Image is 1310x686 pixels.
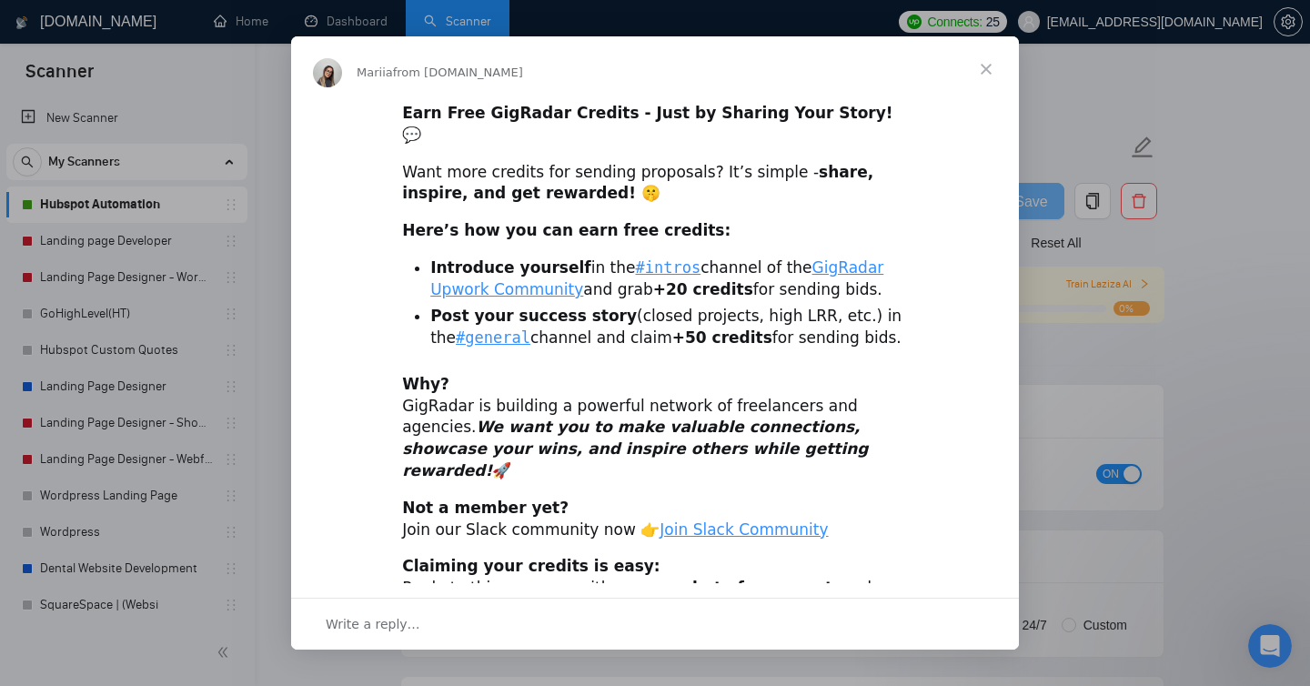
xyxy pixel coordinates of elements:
[660,520,828,539] a: Join Slack Community
[402,418,868,479] i: We want you to make valuable connections, showcase your wins, and inspire others while getting re...
[402,498,908,541] div: Join our Slack community now 👉
[291,598,1019,650] div: Open conversation and reply
[402,104,892,122] b: Earn Free GigRadar Credits - Just by Sharing Your Story!
[402,557,660,575] b: Claiming your credits is easy:
[430,306,908,349] li: (closed projects, high LRR, etc.) in the channel and claim for sending bids.
[430,307,637,325] b: Post your success story
[672,328,772,347] b: +50 credits
[625,579,832,597] b: screenshot of your post
[402,375,449,393] b: Why?
[326,612,420,636] span: Write a reply…
[456,328,530,347] a: #general
[430,258,883,298] a: GigRadar Upwork Community
[953,36,1019,102] span: Close
[402,374,908,482] div: GigRadar is building a powerful network of freelancers and agencies. 🚀
[357,66,393,79] span: Mariia
[402,556,908,620] div: Reply to this message with a , and our Tech Support Team will instantly top up your credits! 💸
[402,103,908,146] div: 💬
[402,499,569,517] b: Not a member yet?
[653,280,753,298] b: +20 credits
[430,257,908,301] li: in the channel of the and grab for sending bids.
[393,66,523,79] span: from [DOMAIN_NAME]
[402,162,908,206] div: Want more credits for sending proposals? It’s simple -
[313,58,342,87] img: Profile image for Mariia
[636,258,701,277] a: #intros
[402,221,731,239] b: Here’s how you can earn free credits:
[430,258,591,277] b: Introduce yourself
